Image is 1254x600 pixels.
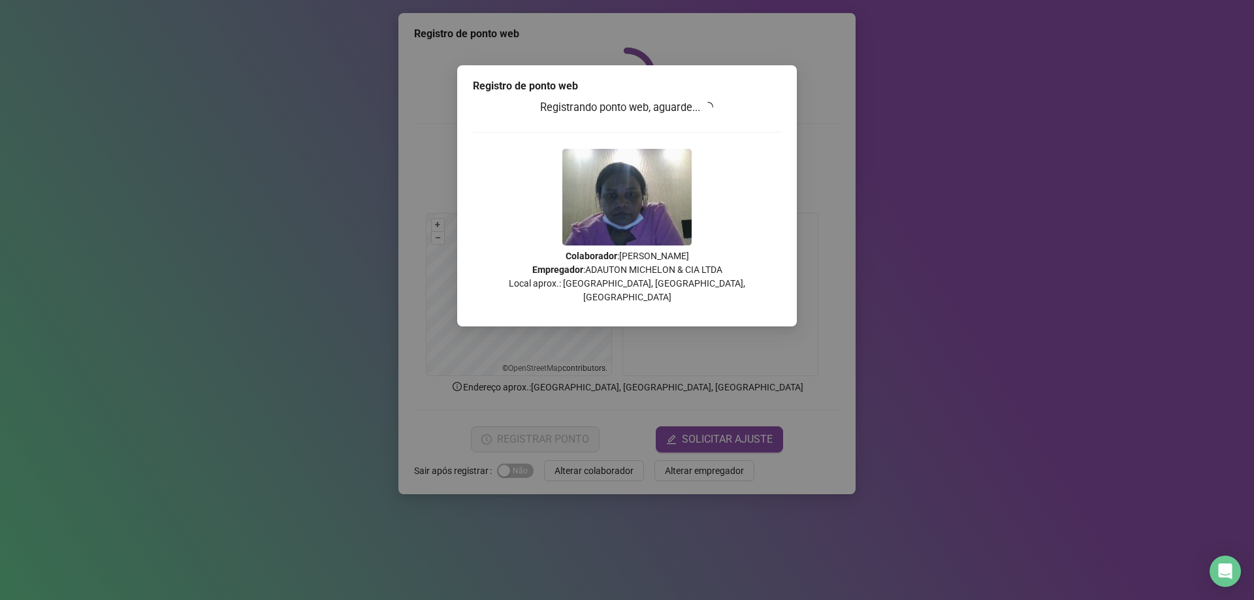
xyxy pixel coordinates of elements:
span: loading [703,102,713,112]
p: : [PERSON_NAME] : ADAUTON MICHELON & CIA LTDA Local aprox.: [GEOGRAPHIC_DATA], [GEOGRAPHIC_DATA],... [473,249,781,304]
img: 2Q== [562,149,692,245]
div: Registro de ponto web [473,78,781,94]
div: Open Intercom Messenger [1210,556,1241,587]
strong: Empregador [532,264,583,275]
h3: Registrando ponto web, aguarde... [473,99,781,116]
strong: Colaborador [566,251,617,261]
